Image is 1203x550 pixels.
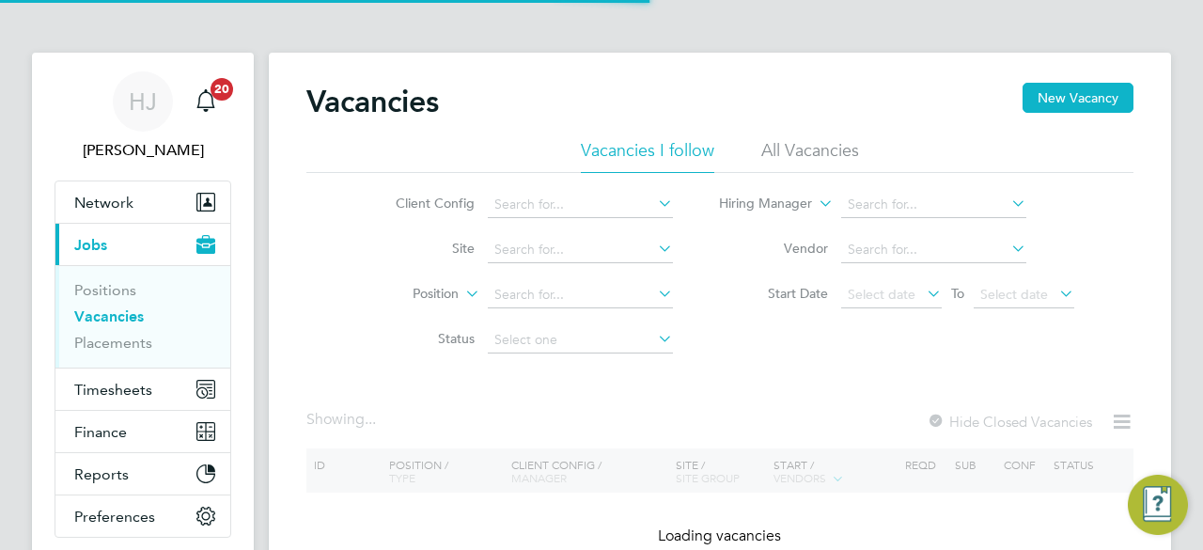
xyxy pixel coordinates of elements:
[74,236,107,254] span: Jobs
[211,78,233,101] span: 20
[1023,83,1133,113] button: New Vacancy
[581,139,714,173] li: Vacancies I follow
[367,240,475,257] label: Site
[488,237,673,263] input: Search for...
[841,237,1026,263] input: Search for...
[129,89,157,114] span: HJ
[74,334,152,352] a: Placements
[74,381,152,399] span: Timesheets
[187,71,225,132] a: 20
[306,410,380,430] div: Showing
[488,192,673,218] input: Search for...
[927,413,1092,431] label: Hide Closed Vacancies
[55,411,230,452] button: Finance
[488,327,673,354] input: Select one
[55,224,230,265] button: Jobs
[55,369,230,410] button: Timesheets
[761,139,859,173] li: All Vacancies
[488,282,673,308] input: Search for...
[74,465,129,483] span: Reports
[367,195,475,212] label: Client Config
[74,423,127,441] span: Finance
[74,281,136,299] a: Positions
[55,495,230,537] button: Preferences
[351,285,459,304] label: Position
[720,240,828,257] label: Vendor
[841,192,1026,218] input: Search for...
[848,286,915,303] span: Select date
[1128,475,1188,535] button: Engage Resource Center
[945,281,970,306] span: To
[704,195,812,213] label: Hiring Manager
[74,194,133,212] span: Network
[367,330,475,347] label: Status
[55,181,230,223] button: Network
[74,307,144,325] a: Vacancies
[720,285,828,302] label: Start Date
[306,83,439,120] h2: Vacancies
[365,410,376,429] span: ...
[55,453,230,495] button: Reports
[55,71,231,162] a: HJ[PERSON_NAME]
[55,265,230,368] div: Jobs
[55,139,231,162] span: Holly Jones
[980,286,1048,303] span: Select date
[74,508,155,526] span: Preferences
